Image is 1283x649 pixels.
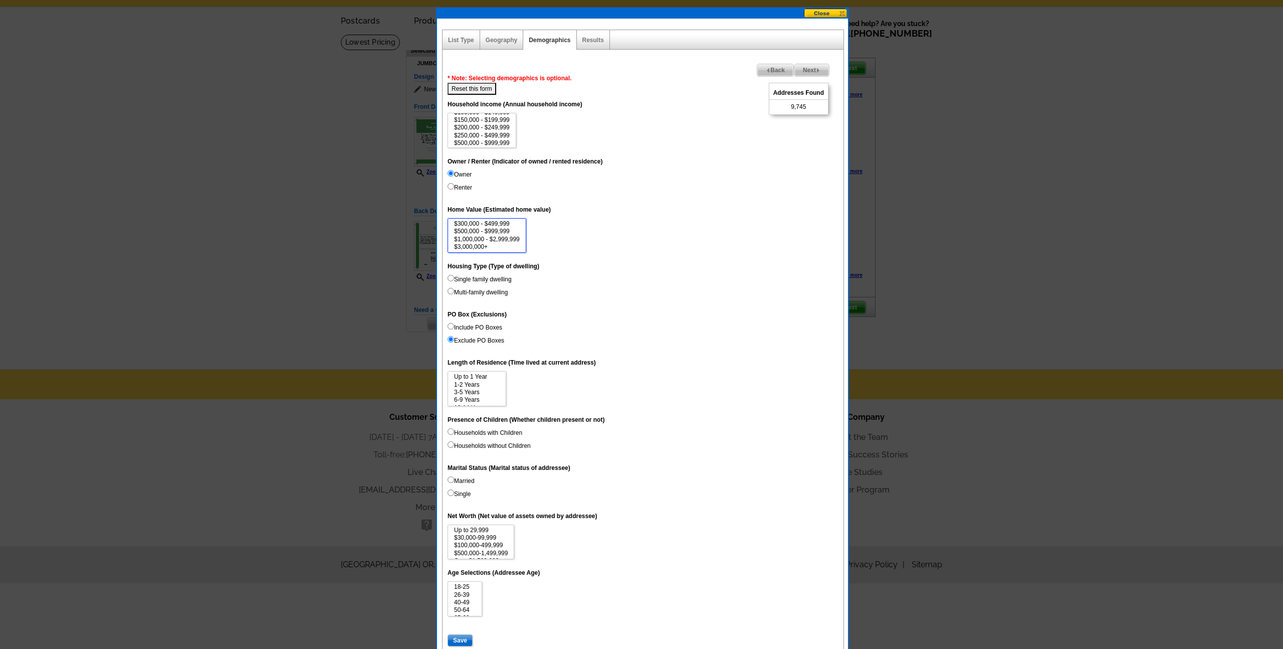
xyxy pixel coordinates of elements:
option: 3-5 Years [453,389,501,396]
span: Next [794,64,829,76]
label: Length of Residence (Time lived at current address) [448,358,596,367]
label: Owner [448,170,472,179]
input: Exclude PO Boxes [448,336,454,343]
label: PO Box (Exclusions) [448,310,507,319]
input: Save [448,634,473,646]
input: Renter [448,183,454,190]
option: $500,000 - $999,999 [453,228,521,235]
input: Households with Children [448,428,454,435]
label: Owner / Renter (Indicator of owned / rented residence) [448,157,602,166]
label: Housing Type (Type of dwelling) [448,262,539,271]
label: Married [448,476,475,485]
span: Addresses Found [769,86,828,100]
input: Include PO Boxes [448,323,454,330]
span: * Note: Selecting demographics is optional. [448,75,571,82]
label: Marital Status (Marital status of addressee) [448,463,570,472]
a: Next [794,64,829,77]
input: Single [448,490,454,496]
label: Home Value (Estimated home value) [448,205,551,214]
input: Single family dwelling [448,275,454,281]
a: Demographics [529,37,570,44]
label: Presence of Children (Whether children present or not) [448,415,604,424]
label: Multi-family dwelling [448,288,508,297]
option: Up to 29,999 [453,527,509,534]
label: Households with Children [448,428,522,437]
option: $250,000 - $499,999 [453,132,511,139]
label: Exclude PO Boxes [448,336,504,345]
label: Net Worth (Net value of assets owned by addressee) [448,512,597,521]
a: Geography [486,37,517,44]
option: 6-9 Years [453,396,501,404]
option: $30,000-99,999 [453,534,509,542]
img: button-next-arrow-gray.png [816,68,820,73]
option: $1,000,000+ [453,147,511,155]
a: Results [582,37,604,44]
option: 18-25 [453,583,477,591]
option: $200,000 - $249,999 [453,124,511,131]
label: Age Selections (Addressee Age) [448,568,540,577]
a: List Type [448,37,474,44]
label: Single family dwelling [448,275,512,284]
img: button-prev-arrow-gray.png [766,68,770,73]
option: 50-64 [453,606,477,614]
option: 65-69 [453,614,477,622]
label: Household income (Annual household income) [448,100,582,109]
input: Multi-family dwelling [448,288,454,294]
option: Over $1,500,000 [453,557,509,565]
label: Households without Children [448,441,531,450]
span: 9,745 [791,102,806,111]
iframe: LiveChat chat widget [1083,416,1283,649]
option: $500,000 - $999,999 [453,139,511,147]
option: $500,000-1,499,999 [453,550,509,557]
span: Back [757,64,793,76]
label: Single [448,490,471,499]
button: Reset this form [448,83,496,95]
option: 26-39 [453,591,477,599]
option: 10-14 Years [453,404,501,412]
input: Owner [448,170,454,177]
option: 1-2 Years [453,381,501,389]
option: $100,000-499,999 [453,542,509,549]
option: $1,000,000 - $2,999,999 [453,236,521,243]
option: $300,000 - $499,999 [453,220,521,228]
option: Up to 1 Year [453,373,501,381]
input: Married [448,476,454,483]
label: Include PO Boxes [448,323,502,332]
option: $3,000,000+ [453,243,521,251]
option: 40-49 [453,599,477,606]
input: Households without Children [448,441,454,448]
option: $150,000 - $199,999 [453,116,511,124]
a: Back [757,64,794,77]
label: Renter [448,183,472,192]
